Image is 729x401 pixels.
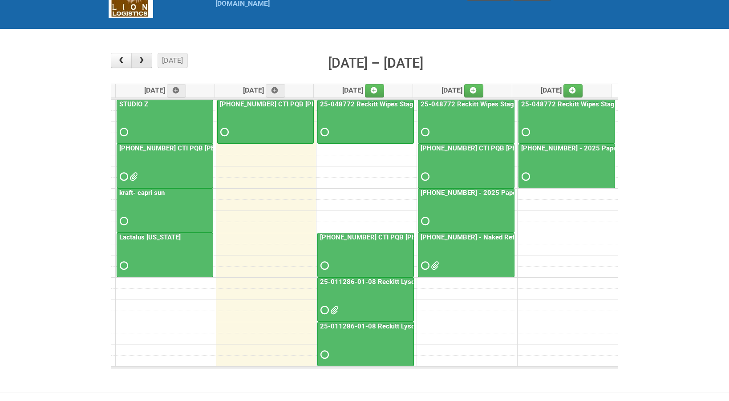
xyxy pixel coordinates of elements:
span: [DATE] [243,86,285,94]
a: [PHONE_NUMBER] - Naked Reformulation Mailing 3 10/14 [418,233,514,277]
span: [DATE] [144,86,186,94]
button: [DATE] [158,53,188,68]
a: [PHONE_NUMBER] CTI PQB [PERSON_NAME] Real US - blinding day [217,100,314,144]
span: Naked Mailing 3 Labels - Lion.xlsx MOR_M3.xlsm [431,263,437,269]
a: STUDIO Z [117,100,213,144]
span: Requested [522,129,528,135]
a: 25-011286-01-08 Reckitt Lysol Laundry Scented [318,278,470,286]
a: 25-011286-01-08 Reckitt Lysol Laundry Scented - photos for QC [317,322,414,366]
a: STUDIO Z [117,100,150,108]
a: [PHONE_NUMBER] - Naked Reformulation Mailing 3 10/14 [419,233,598,241]
span: [DATE] [541,86,583,94]
a: [PHONE_NUMBER] - 2025 Paper Towel Landscape - Packing Day [418,188,514,233]
span: Requested [320,129,327,135]
a: [PHONE_NUMBER] CTI PQB [PERSON_NAME] Real US - blinding day [318,233,526,241]
a: 25-011286-01-08 Reckitt Lysol Laundry Scented [317,277,414,322]
span: Requested [320,352,327,358]
a: [PHONE_NUMBER] - 2025 Paper Towel Landscape - Packing Day [518,144,616,188]
span: [DATE] [441,86,484,94]
a: Add an event [563,84,583,97]
span: Requested [522,174,528,180]
a: Add an event [365,84,385,97]
a: [PHONE_NUMBER] CTI PQB [PERSON_NAME] Real US - blinding day [218,100,426,108]
a: 25-011286-01-08 Reckitt Lysol Laundry Scented - photos for QC [318,322,516,330]
span: Requested [320,263,327,269]
a: 25-048772 Reckitt Wipes Stage 4 - blinding/labeling day [518,100,616,144]
span: Requested [320,307,327,313]
a: 25-048772 Reckitt Wipes Stage 4 - blinding/labeling day [317,100,414,144]
a: Add an event [266,84,285,97]
span: [DATE] [342,86,385,94]
a: 25-048772 Reckitt Wipes Stage 4 - blinding/labeling day [318,100,493,108]
span: Requested [120,174,126,180]
span: Requested [220,129,227,135]
span: Requested [120,263,126,269]
a: [PHONE_NUMBER] CTI PQB [PERSON_NAME] Real US - blinding day [317,233,414,277]
a: 25-048772 Reckitt Wipes Stage 4 - blinding/labeling day [419,100,594,108]
span: Front Label KRAFT batch 2 (02.26.26) - code AZ05 use 2nd.docx Front Label KRAFT batch 2 (02.26.26... [130,174,136,180]
a: Lactalus [US_STATE] [117,233,213,277]
span: Requested [421,218,427,224]
a: [PHONE_NUMBER] CTI PQB [PERSON_NAME] Real US - blinding day [117,144,213,188]
a: [PHONE_NUMBER] - 2025 Paper Towel Landscape - Packing Day [519,144,717,152]
span: Requested [421,174,427,180]
a: [PHONE_NUMBER] CTI PQB [PERSON_NAME] Real US - blinding day [419,144,627,152]
span: Requested [120,218,126,224]
a: kraft- capri sun [117,189,166,197]
span: Requested [120,129,126,135]
a: [PHONE_NUMBER] - 2025 Paper Towel Landscape - Packing Day [419,189,617,197]
a: 25-048772 Reckitt Wipes Stage 4 - blinding/labeling day [519,100,694,108]
a: Add an event [464,84,484,97]
a: Lactalus [US_STATE] [117,233,182,241]
a: 25-048772 Reckitt Wipes Stage 4 - blinding/labeling day [418,100,514,144]
a: Add an event [167,84,186,97]
span: Requested [421,263,427,269]
span: Requested [421,129,427,135]
span: 25-011286-01-08 Reckitt Lysol Laundry Scented - Lion.xlsx 25-011286-01-08 Reckitt Lysol Laundry S... [330,307,336,313]
a: kraft- capri sun [117,188,213,233]
a: [PHONE_NUMBER] CTI PQB [PERSON_NAME] Real US - blinding day [117,144,325,152]
h2: [DATE] – [DATE] [328,53,423,73]
a: [PHONE_NUMBER] CTI PQB [PERSON_NAME] Real US - blinding day [418,144,514,188]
